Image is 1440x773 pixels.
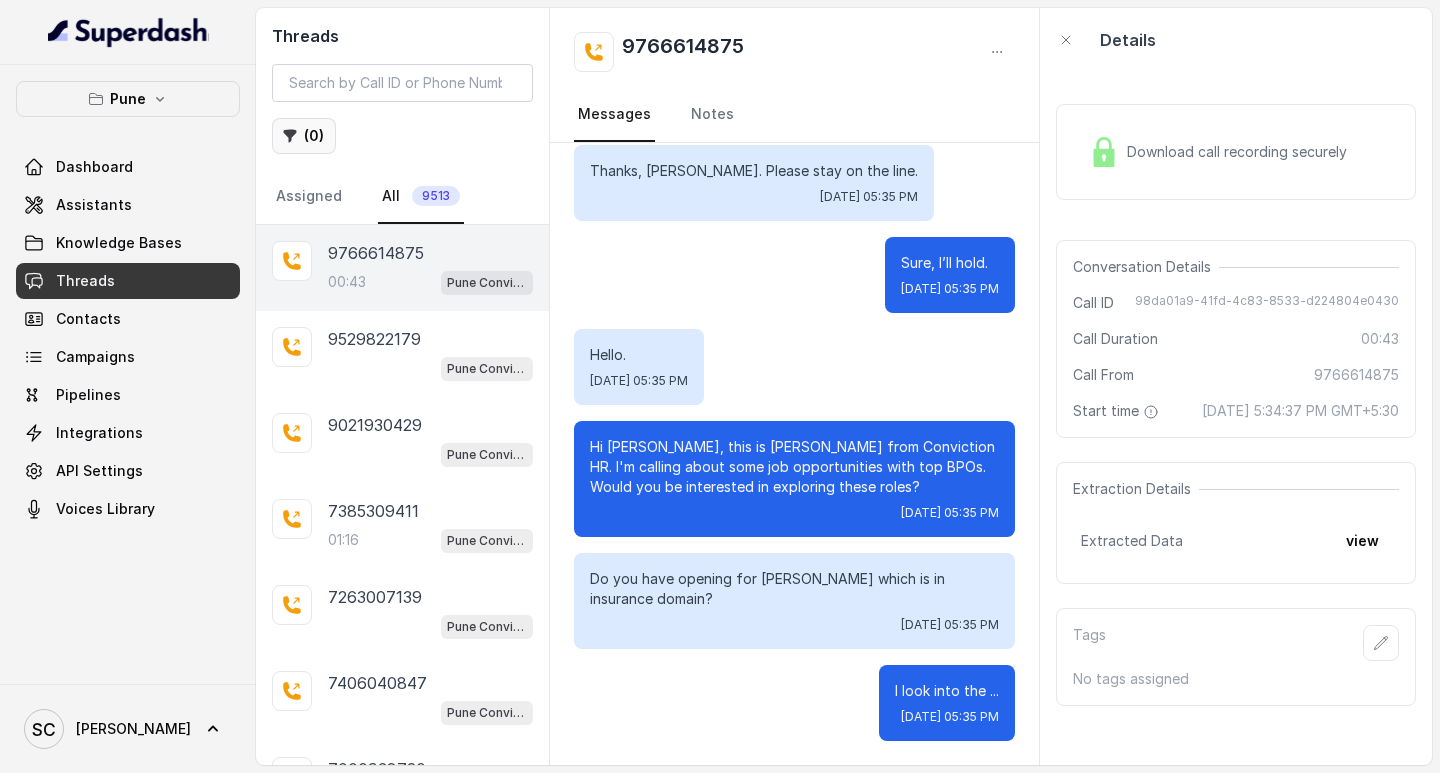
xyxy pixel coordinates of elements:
nav: Tabs [272,170,533,224]
span: Dashboard [56,157,133,177]
a: Assigned [272,170,346,224]
span: Download call recording securely [1127,142,1355,162]
p: 9529822179 [328,327,421,351]
span: Call ID [1073,293,1114,313]
span: Conversation Details [1073,257,1219,277]
p: No tags assigned [1073,669,1399,689]
span: Call From [1073,365,1134,385]
a: [PERSON_NAME] [16,701,240,757]
p: 7406040847 [328,671,427,695]
p: 00:43 [328,272,366,292]
p: Pune Conviction HR Outbound Assistant [447,703,527,723]
p: Pune Conviction HR Outbound Assistant [447,359,527,379]
a: Integrations [16,415,240,451]
span: [PERSON_NAME] [76,719,191,739]
span: Call Duration [1073,329,1158,349]
p: 7263007139 [328,585,422,609]
p: Pune [110,87,146,111]
text: SC [32,719,56,740]
a: Dashboard [16,149,240,185]
p: Do you have opening for [PERSON_NAME] which is in insurance domain? [590,569,999,609]
span: [DATE] 05:35 PM [820,189,918,205]
span: 9766614875 [1314,365,1399,385]
a: Voices Library [16,491,240,527]
span: [DATE] 5:34:37 PM GMT+5:30 [1202,401,1399,421]
a: Knowledge Bases [16,225,240,261]
a: Notes [687,88,738,142]
a: Messages [574,88,655,142]
span: Assistants [56,195,132,215]
button: (0) [272,118,336,154]
a: Campaigns [16,339,240,375]
span: 98da01a9-41fd-4c83-8533-d224804e0430 [1135,293,1399,313]
nav: Tabs [574,88,1015,142]
span: [DATE] 05:35 PM [901,709,999,725]
span: [DATE] 05:35 PM [901,617,999,633]
span: API Settings [56,461,143,481]
a: Pipelines [16,377,240,413]
p: Details [1100,28,1156,52]
span: Knowledge Bases [56,233,182,253]
span: [DATE] 05:35 PM [590,373,688,389]
a: All9513 [378,170,464,224]
span: Start time [1073,401,1163,421]
p: I look into the ... [895,681,999,701]
span: [DATE] 05:35 PM [901,281,999,297]
span: Integrations [56,423,143,443]
span: Extraction Details [1073,479,1199,499]
p: Pune Conviction HR Outbound Assistant [447,531,527,551]
p: 9021930429 [328,413,422,437]
span: 9513 [412,186,460,206]
p: 9766614875 [328,241,424,265]
input: Search by Call ID or Phone Number [272,64,533,102]
p: Pune Conviction HR Outbound Assistant [447,617,527,637]
a: API Settings [16,453,240,489]
p: 7385309411 [328,499,419,523]
h2: Threads [272,24,533,48]
img: Lock Icon [1089,137,1119,167]
h2: 9766614875 [622,32,744,72]
img: light.svg [48,16,209,48]
button: view [1334,523,1391,559]
span: Voices Library [56,499,155,519]
p: Hi [PERSON_NAME], this is [PERSON_NAME] from Conviction HR. I'm calling about some job opportunit... [590,437,999,497]
a: Threads [16,263,240,299]
p: Hello. [590,345,688,365]
p: Pune Conviction HR Outbound Assistant [447,445,527,465]
a: Contacts [16,301,240,337]
span: 00:43 [1361,329,1399,349]
p: Tags [1073,625,1106,661]
p: Pune Conviction HR Outbound Assistant [447,273,527,293]
a: Assistants [16,187,240,223]
p: Thanks, [PERSON_NAME]. Please stay on the line. [590,161,918,181]
p: Sure, I’ll hold. [901,253,999,273]
span: [DATE] 05:35 PM [901,505,999,521]
button: Pune [16,81,240,117]
span: Contacts [56,309,121,329]
span: Threads [56,271,115,291]
p: 01:16 [328,530,359,550]
span: Extracted Data [1081,531,1183,551]
span: Campaigns [56,347,135,367]
span: Pipelines [56,385,121,405]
